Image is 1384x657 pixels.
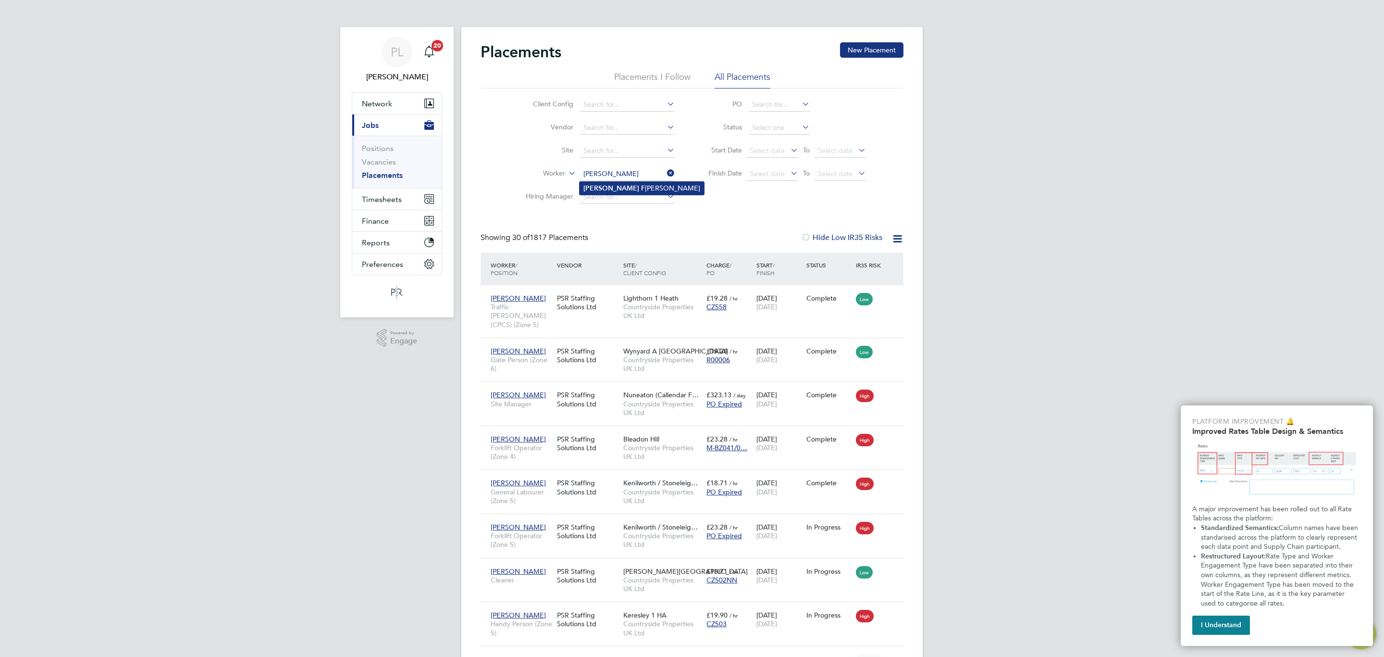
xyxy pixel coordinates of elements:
span: High [856,610,874,622]
div: Start [754,256,804,281]
span: Select date [750,146,785,155]
label: Hiring Manager [518,192,573,201]
span: Select date [750,169,785,178]
div: PSR Staffing Solutions Ltd [555,386,621,413]
img: psrsolutions-logo-retina.png [388,285,406,300]
span: High [856,522,874,534]
li: Placements I Follow [614,71,691,88]
span: £23.28 [706,435,728,443]
span: Jobs [362,121,379,130]
span: [DATE] [756,400,777,408]
b: [PERSON_NAME] [583,184,639,192]
span: Countryside Properties UK Ltd [623,303,702,320]
span: Forklift Operator (Zone 4) [491,443,552,461]
div: Vendor [555,256,621,274]
span: / hr [729,568,738,575]
input: Search for... [749,98,810,112]
span: Select date [818,169,853,178]
span: [DATE] [756,576,777,584]
span: Countryside Properties UK Ltd [623,443,702,461]
span: / Client Config [623,261,666,277]
input: Search for... [580,98,675,112]
div: [DATE] [754,430,804,457]
div: Status [804,256,854,274]
span: Countryside Properties UK Ltd [623,355,702,373]
div: IR35 Risk [853,256,887,274]
span: 20 [432,40,443,51]
span: / Position [491,261,518,277]
span: General Labourer (Zone 5) [491,488,552,505]
span: [PERSON_NAME] [491,567,546,576]
span: PL [391,46,403,58]
div: Worker [488,256,555,281]
span: Column names have been standarised across the platform to clearly represent each data point and S... [1201,524,1360,551]
div: Complete [806,435,852,443]
span: Cleaner [491,576,552,584]
span: £23.28 [706,523,728,531]
span: Powered by [390,329,417,337]
div: PSR Staffing Solutions Ltd [555,518,621,545]
span: 30 of [512,233,530,242]
button: I Understand [1192,616,1250,635]
span: £19.28 [706,294,728,303]
span: PO Expired [706,400,742,408]
span: [DATE] [756,443,777,452]
a: Positions [362,144,394,153]
div: [DATE] [754,518,804,545]
span: Site Manager [491,400,552,408]
div: Charge [704,256,754,281]
div: PSR Staffing Solutions Ltd [555,430,621,457]
button: New Placement [840,42,903,58]
div: Improved Rate Table Semantics [1181,405,1373,646]
a: Vacancies [362,157,396,166]
span: High [856,478,874,490]
a: Go to account details [352,37,442,83]
span: [DATE] [756,355,777,364]
div: PSR Staffing Solutions Ltd [555,474,621,501]
div: Complete [806,294,852,303]
span: 1817 Placements [512,233,588,242]
span: Kenilworth / Stoneleig… [623,479,698,487]
div: [DATE] [754,342,804,369]
label: Site [518,146,573,154]
span: [DATE] [756,488,777,496]
div: PSR Staffing Solutions Ltd [555,342,621,369]
span: PO Expired [706,531,742,540]
div: [DATE] [754,606,804,633]
span: Countryside Properties UK Ltd [623,576,702,593]
span: Keresley 1 HA [623,611,667,619]
img: Updated Rates Table Design & Semantics [1192,440,1361,501]
label: Worker [510,169,565,178]
span: / hr [729,348,738,355]
span: [PERSON_NAME] [491,479,546,487]
label: Status [699,123,742,131]
span: [PERSON_NAME] [491,391,546,399]
span: Handy Person (Zone 5) [491,619,552,637]
div: PSR Staffing Solutions Ltd [555,289,621,316]
a: Go to home page [352,285,442,300]
span: PO Expired [706,488,742,496]
span: Engage [390,337,417,345]
span: £19.28 [706,347,728,355]
span: / hr [729,612,738,619]
span: / hr [729,295,738,302]
div: Complete [806,347,852,355]
span: [DATE] [756,531,777,540]
span: Low [856,566,873,579]
span: / Finish [756,261,775,277]
span: / day [733,392,746,399]
span: Rate Type and Worker Engagement Type have been separated into their own columns, as they represen... [1201,552,1356,607]
span: Countryside Properties UK Ltd [623,400,702,417]
span: Low [856,346,873,358]
span: [PERSON_NAME] [491,435,546,443]
span: / hr [729,436,738,443]
span: Low [856,293,873,305]
span: Select date [818,146,853,155]
input: Select one [749,121,810,135]
span: [PERSON_NAME] [491,294,546,303]
div: [DATE] [754,562,804,589]
span: £18.71 [706,567,728,576]
span: Lighthorn 1 Heath [623,294,679,303]
label: PO [699,100,742,108]
span: Reports [362,238,390,247]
